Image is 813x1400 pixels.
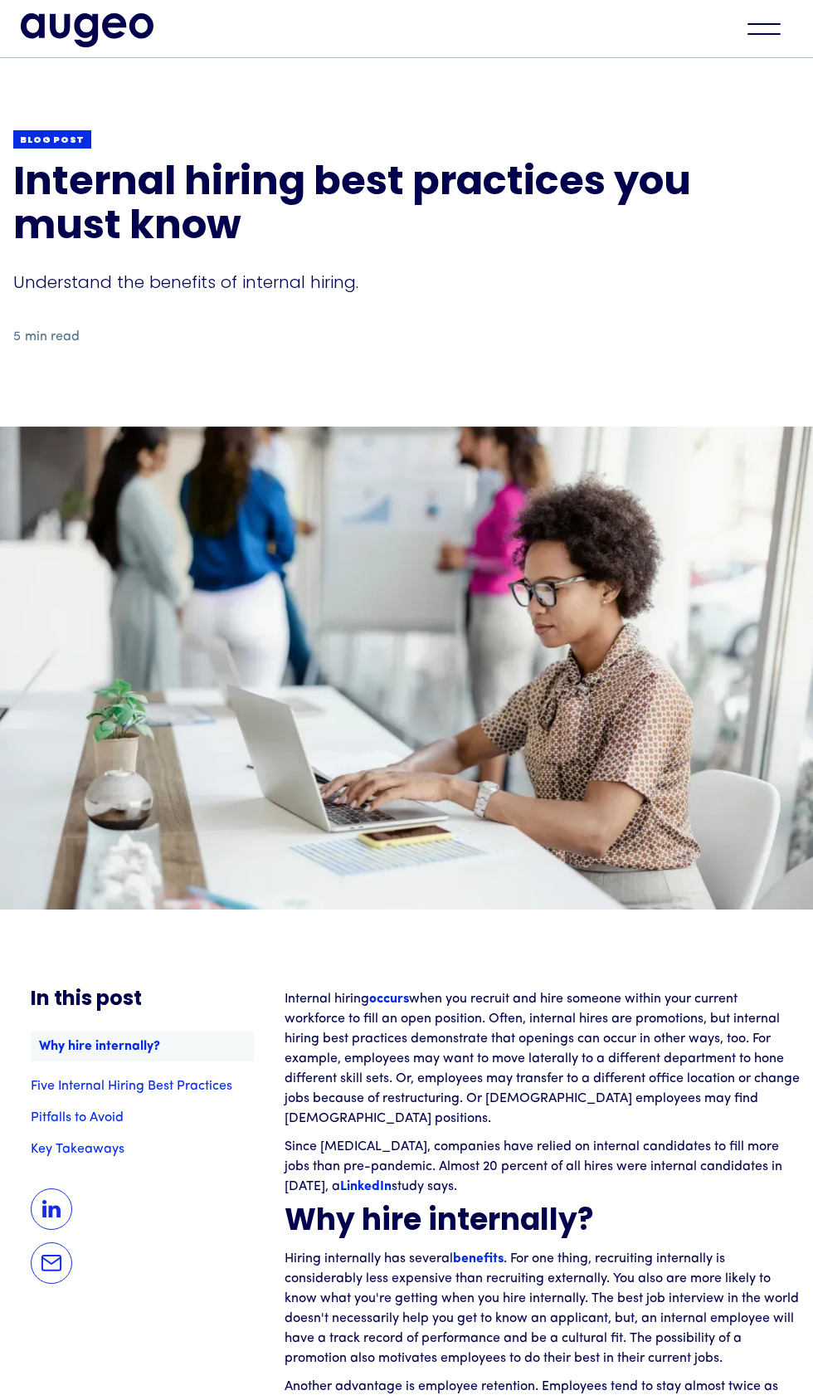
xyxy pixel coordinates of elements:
[285,1205,800,1241] h2: Why hire internally?
[285,1249,800,1368] p: Hiring internally has several . For one thing, recruiting internally is considerably less expensi...
[13,163,800,251] h1: Internal hiring best practices you must know
[31,1143,254,1156] a: Key Takeaways
[21,13,153,46] img: Augeo's full logo in midnight blue.
[13,327,21,347] div: 5
[25,327,80,347] div: min read
[31,1080,254,1093] a: Five Internal Hiring Best Practices
[340,1180,392,1193] a: LinkedIn
[453,1252,504,1266] a: benefits
[13,271,800,294] div: Understand the benefits of internal hiring.
[31,1032,254,1061] a: Why hire internally?
[369,993,409,1006] a: occurs
[31,1111,254,1124] a: Pitfalls to Avoid
[31,989,254,1011] h5: In this post
[285,1137,800,1197] p: Since [MEDICAL_DATA], companies have relied on internal candidates to fill more jobs than pre-pan...
[285,989,800,1129] p: Internal hiring when you recruit and hire someone within your current workforce to fill an open p...
[20,134,85,147] div: Blog post
[735,11,793,47] div: menu
[21,13,153,46] a: home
